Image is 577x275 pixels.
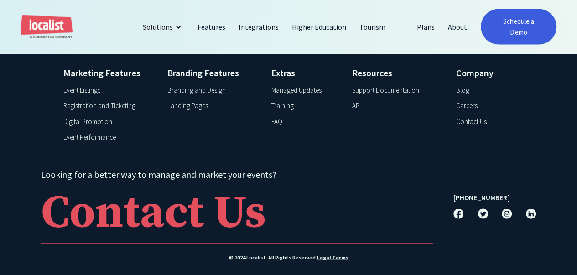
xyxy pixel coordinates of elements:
a: Registration and Ticketing [63,101,135,111]
div: Contact Us [41,191,265,236]
a: [PHONE_NUMBER] [453,193,509,203]
a: Integrations [232,16,285,38]
a: Landing Pages [167,101,208,111]
a: Higher Education [286,16,353,38]
p: I agree to receive communications from Concept3D. [11,198,159,206]
a: Digital Promotion [63,117,112,127]
h4: Looking for a better way to manage and market your events? [41,168,432,182]
a: home [21,15,73,39]
a: Branding and Design [167,85,226,96]
a: Blog [456,85,469,96]
a: Training [271,101,294,111]
a: Managed Updates [271,85,322,96]
a: Tourism [353,16,392,38]
span: Phone number [164,38,203,45]
h4: Marketing Features [63,66,156,80]
a: Support Documentation [352,85,419,96]
a: Event Performance [63,132,116,143]
a: Contact Us [41,186,432,244]
h4: Extras [271,66,341,80]
a: Event Listings [63,85,100,96]
h4: Company [456,66,514,80]
span: Job title [164,76,185,83]
h4: Resources [352,66,444,80]
div: Solutions [143,21,173,32]
a: API [352,101,361,111]
div: © 2024 Localist. All Rights Reserved. [41,254,535,262]
a: Careers [456,101,477,111]
h4: Branding Features [167,66,260,80]
a: Plans [410,16,441,38]
input: I agree to receive communications from Concept3D. [2,199,8,205]
div: Solutions [136,16,191,38]
a: Legal Terms [317,254,348,262]
span: Last name [164,1,192,8]
a: Schedule a Demo [481,9,556,45]
a: Features [191,16,232,38]
a: Contact Us [456,117,486,127]
a: FAQ [271,117,282,127]
a: About [442,16,474,38]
